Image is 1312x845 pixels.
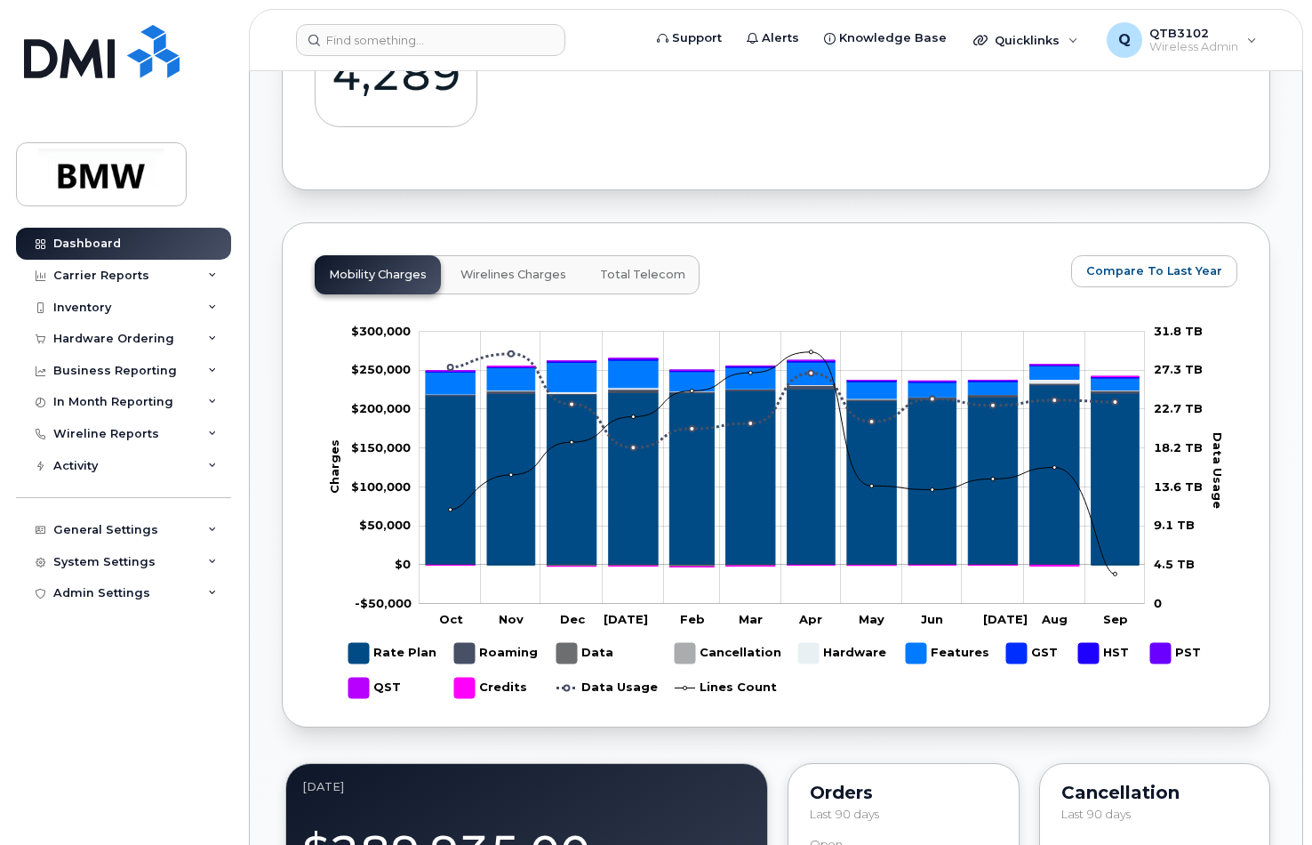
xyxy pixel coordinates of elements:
[1154,519,1195,533] tspan: 9.1 TB
[556,671,658,705] g: Data Usage
[351,363,411,377] g: $0
[351,479,411,494] g: $0
[839,29,947,47] span: Knowledge Base
[1149,26,1238,40] span: QTB3102
[454,671,527,705] g: Credits
[1154,479,1203,494] tspan: 13.6 TB
[1154,557,1195,571] tspan: 4.5 TB
[351,324,411,338] g: $0
[921,612,943,626] tspan: Jun
[644,20,734,56] a: Support
[1118,29,1131,51] span: Q
[351,402,411,416] tspan: $200,000
[1071,255,1237,287] button: Compare To Last Year
[1094,22,1269,58] div: QTB3102
[351,440,411,455] tspan: $150,000
[351,479,411,494] tspan: $100,000
[351,440,411,455] g: $0
[672,29,722,47] span: Support
[1006,636,1060,671] g: GST
[995,33,1060,47] span: Quicklinks
[302,780,751,794] div: September 2025
[762,29,799,47] span: Alerts
[359,519,411,533] g: $0
[1041,612,1068,626] tspan: Aug
[556,636,615,671] g: Data
[1061,785,1249,800] div: Cancellation
[961,22,1091,58] div: Quicklinks
[355,596,412,610] g: $0
[798,612,822,626] tspan: Apr
[739,612,763,626] tspan: Mar
[1154,440,1203,455] tspan: 18.2 TB
[359,519,411,533] tspan: $50,000
[460,268,566,282] span: Wirelines Charges
[351,402,411,416] g: $0
[426,385,1139,565] g: Rate Plan
[983,612,1028,626] tspan: [DATE]
[351,324,411,338] tspan: $300,000
[395,557,411,571] tspan: $0
[351,363,411,377] tspan: $250,000
[734,20,812,56] a: Alerts
[859,612,884,626] tspan: May
[675,636,781,671] g: Cancellation
[355,596,412,610] tspan: -$50,000
[1150,636,1204,671] g: PST
[1086,262,1222,279] span: Compare To Last Year
[810,807,879,821] span: Last 90 days
[426,360,1139,398] g: Features
[426,383,1139,401] g: Roaming
[1154,324,1203,338] tspan: 31.8 TB
[348,636,436,671] g: Rate Plan
[1061,807,1131,821] span: Last 90 days
[810,785,997,800] div: Orders
[1078,636,1132,671] g: HST
[1103,612,1128,626] tspan: Sep
[327,439,341,494] tspan: Charges
[332,48,461,101] div: 4,289
[906,636,989,671] g: Features
[1149,40,1238,54] span: Wireless Admin
[812,20,959,56] a: Knowledge Base
[454,636,539,671] g: Roaming
[1154,402,1203,416] tspan: 22.7 TB
[560,612,586,626] tspan: Dec
[1154,363,1203,377] tspan: 27.3 TB
[600,268,685,282] span: Total Telecom
[680,612,705,626] tspan: Feb
[499,612,524,626] tspan: Nov
[604,612,648,626] tspan: [DATE]
[296,24,565,56] input: Find something...
[798,636,888,671] g: Hardware
[1154,596,1162,610] tspan: 0
[348,671,404,705] g: QST
[348,636,1204,705] g: Legend
[1211,432,1225,509] tspan: Data Usage
[675,671,777,705] g: Lines Count
[439,612,463,626] tspan: Oct
[1235,768,1299,832] iframe: Messenger Launcher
